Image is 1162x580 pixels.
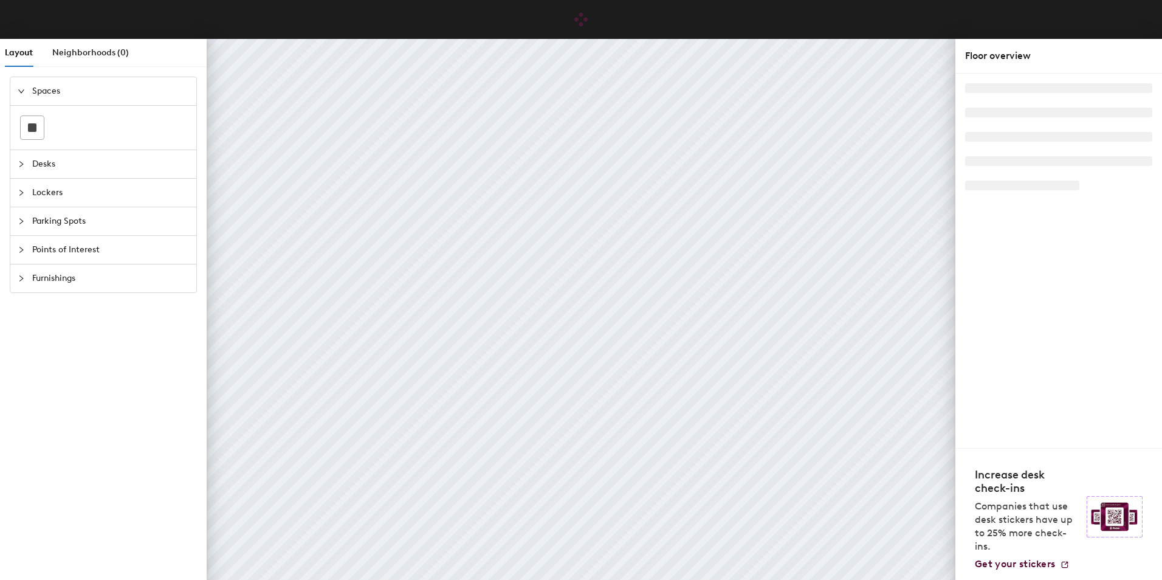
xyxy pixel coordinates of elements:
[18,88,25,95] span: expanded
[975,558,1055,570] span: Get your stickers
[975,468,1079,495] h4: Increase desk check-ins
[18,189,25,196] span: collapsed
[52,47,129,58] span: Neighborhoods (0)
[1087,496,1143,537] img: Sticker logo
[975,500,1079,553] p: Companies that use desk stickers have up to 25% more check-ins.
[18,275,25,282] span: collapsed
[975,558,1070,570] a: Get your stickers
[32,179,189,207] span: Lockers
[32,77,189,105] span: Spaces
[32,264,189,292] span: Furnishings
[32,236,189,264] span: Points of Interest
[5,47,33,58] span: Layout
[965,49,1152,63] div: Floor overview
[18,161,25,168] span: collapsed
[18,246,25,254] span: collapsed
[32,207,189,235] span: Parking Spots
[18,218,25,225] span: collapsed
[32,150,189,178] span: Desks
